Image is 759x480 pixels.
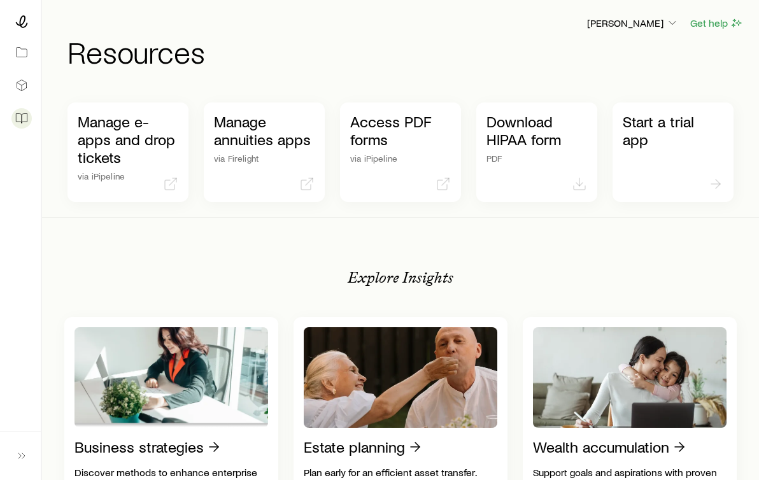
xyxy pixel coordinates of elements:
[476,102,597,202] a: Download HIPAA formPDF
[78,171,178,181] p: via iPipeline
[533,438,669,456] p: Wealth accumulation
[348,269,453,286] p: Explore Insights
[67,36,744,67] h1: Resources
[304,438,405,456] p: Estate planning
[586,16,679,31] button: [PERSON_NAME]
[623,113,723,148] p: Start a trial app
[214,113,315,148] p: Manage annuities apps
[350,153,451,164] p: via iPipeline
[78,113,178,166] p: Manage e-apps and drop tickets
[690,16,744,31] button: Get help
[304,466,497,479] p: Plan early for an efficient asset transfer.
[304,327,497,428] img: Estate planning
[587,17,679,29] p: [PERSON_NAME]
[350,113,451,148] p: Access PDF forms
[214,153,315,164] p: via Firelight
[74,438,204,456] p: Business strategies
[486,153,587,164] p: PDF
[533,327,727,428] img: Wealth accumulation
[74,327,268,428] img: Business strategies
[486,113,587,148] p: Download HIPAA form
